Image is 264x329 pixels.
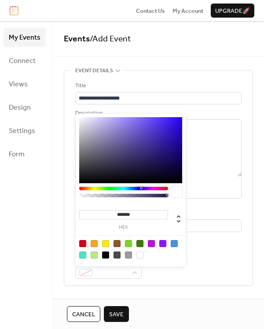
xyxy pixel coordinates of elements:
div: #7ED321 [125,240,132,247]
span: Save [109,310,124,319]
img: logo [10,6,18,15]
div: #4A90E2 [171,240,178,247]
label: hex [79,225,168,230]
span: Settings [9,124,35,138]
span: Event details [75,67,113,75]
a: Connect [4,51,46,70]
div: #F5A623 [91,240,98,247]
div: #4A4A4A [114,251,121,259]
div: #50E3C2 [79,251,86,259]
span: Contact Us [136,7,165,15]
span: Date and time [75,296,113,305]
div: #000000 [102,251,109,259]
span: Cancel [72,310,95,319]
div: #D0021B [79,240,86,247]
span: My Events [9,31,40,44]
span: My Account [172,7,203,15]
a: My Account [172,6,203,15]
a: Views [4,74,46,93]
a: My Events [4,28,46,47]
div: #FFFFFF [136,251,143,259]
span: Form [9,148,25,161]
div: #F8E71C [102,240,109,247]
div: #B8E986 [91,251,98,259]
div: #BD10E0 [148,240,155,247]
span: / Add Event [90,31,131,47]
div: #417505 [136,240,143,247]
div: Title [75,81,240,90]
div: #9B9B9B [125,251,132,259]
div: #9013FE [159,240,166,247]
div: #8B572A [114,240,121,247]
div: Description [75,109,240,118]
a: Settings [4,121,46,140]
button: Cancel [67,306,100,322]
button: Upgrade🚀 [211,4,254,18]
a: Form [4,144,46,163]
button: Save [104,306,129,322]
a: Contact Us [136,6,165,15]
a: Design [4,98,46,117]
a: Events [64,31,90,47]
span: Views [9,78,28,91]
span: Design [9,101,31,115]
span: Connect [9,54,36,68]
span: Upgrade 🚀 [215,7,250,15]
